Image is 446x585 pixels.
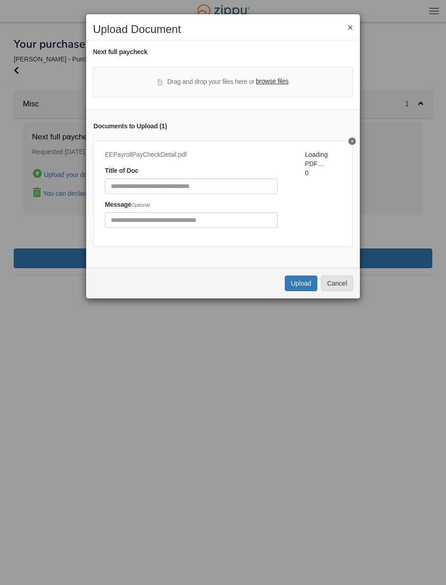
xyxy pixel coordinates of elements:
button: Upload [285,276,317,291]
div: Drag and drop your files here or [158,77,288,88]
div: 0 [305,150,341,234]
label: Title of Doc [105,166,138,176]
button: × [348,22,353,32]
div: Loading PDF… [305,150,341,168]
button: Cancel [321,276,353,291]
label: Message [105,200,150,210]
div: EEPayrollPayCheckDetail.pdf [105,150,277,160]
label: browse files [256,77,288,87]
input: Include any comments on this document [105,212,277,228]
button: Delete undefined [348,138,356,145]
span: Optional [131,202,150,208]
h2: Upload Document [93,23,353,35]
input: Document Title [105,178,277,194]
div: Next full paycheck [93,47,353,57]
div: Documents to Upload ( 1 ) [93,121,353,132]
